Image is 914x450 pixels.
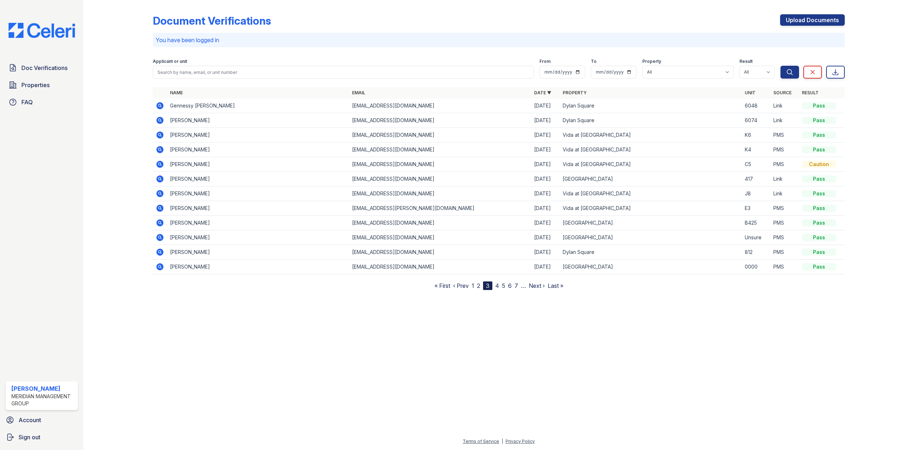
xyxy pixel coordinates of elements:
[560,113,742,128] td: Dylan Square
[560,245,742,260] td: Dylan Square
[11,393,75,407] div: Meridian Management Group
[472,282,474,289] a: 1
[560,216,742,230] td: [GEOGRAPHIC_DATA]
[435,282,450,289] a: « First
[591,59,597,64] label: To
[742,113,770,128] td: 6074
[780,14,845,26] a: Upload Documents
[802,205,836,212] div: Pass
[560,201,742,216] td: Vida at [GEOGRAPHIC_DATA]
[167,201,349,216] td: [PERSON_NAME]
[745,90,755,95] a: Unit
[560,99,742,113] td: Dylan Square
[531,230,560,245] td: [DATE]
[349,245,531,260] td: [EMAIL_ADDRESS][DOMAIN_NAME]
[167,230,349,245] td: [PERSON_NAME]
[167,157,349,172] td: [PERSON_NAME]
[742,172,770,186] td: 417
[770,216,799,230] td: PMS
[6,95,78,109] a: FAQ
[742,186,770,201] td: J8
[349,172,531,186] td: [EMAIL_ADDRESS][DOMAIN_NAME]
[531,245,560,260] td: [DATE]
[802,234,836,241] div: Pass
[560,230,742,245] td: [GEOGRAPHIC_DATA]
[477,282,480,289] a: 2
[563,90,587,95] a: Property
[770,186,799,201] td: Link
[167,142,349,157] td: [PERSON_NAME]
[349,113,531,128] td: [EMAIL_ADDRESS][DOMAIN_NAME]
[167,260,349,274] td: [PERSON_NAME]
[167,245,349,260] td: [PERSON_NAME]
[742,245,770,260] td: 812
[531,99,560,113] td: [DATE]
[560,142,742,157] td: Vida at [GEOGRAPHIC_DATA]
[349,216,531,230] td: [EMAIL_ADDRESS][DOMAIN_NAME]
[11,384,75,393] div: [PERSON_NAME]
[349,128,531,142] td: [EMAIL_ADDRESS][DOMAIN_NAME]
[560,157,742,172] td: Vida at [GEOGRAPHIC_DATA]
[802,175,836,182] div: Pass
[3,430,81,444] a: Sign out
[539,59,551,64] label: From
[531,216,560,230] td: [DATE]
[739,59,753,64] label: Result
[642,59,661,64] label: Property
[742,201,770,216] td: E3
[167,216,349,230] td: [PERSON_NAME]
[531,128,560,142] td: [DATE]
[153,59,187,64] label: Applicant or unit
[802,90,819,95] a: Result
[453,282,469,289] a: ‹ Prev
[802,146,836,153] div: Pass
[349,230,531,245] td: [EMAIL_ADDRESS][DOMAIN_NAME]
[531,172,560,186] td: [DATE]
[770,142,799,157] td: PMS
[742,157,770,172] td: C5
[153,14,271,27] div: Document Verifications
[167,172,349,186] td: [PERSON_NAME]
[352,90,365,95] a: Email
[531,201,560,216] td: [DATE]
[742,230,770,245] td: Unsure
[349,260,531,274] td: [EMAIL_ADDRESS][DOMAIN_NAME]
[560,172,742,186] td: [GEOGRAPHIC_DATA]
[463,439,499,444] a: Terms of Service
[349,157,531,172] td: [EMAIL_ADDRESS][DOMAIN_NAME]
[21,81,50,89] span: Properties
[19,433,40,441] span: Sign out
[560,186,742,201] td: Vida at [GEOGRAPHIC_DATA]
[506,439,535,444] a: Privacy Policy
[3,413,81,427] a: Account
[560,260,742,274] td: [GEOGRAPHIC_DATA]
[6,78,78,92] a: Properties
[167,186,349,201] td: [PERSON_NAME]
[770,113,799,128] td: Link
[770,99,799,113] td: Link
[770,157,799,172] td: PMS
[167,128,349,142] td: [PERSON_NAME]
[770,201,799,216] td: PMS
[802,190,836,197] div: Pass
[156,36,842,44] p: You have been logged in
[349,201,531,216] td: [EMAIL_ADDRESS][PERSON_NAME][DOMAIN_NAME]
[773,90,792,95] a: Source
[153,66,534,79] input: Search by name, email, or unit number
[742,142,770,157] td: K4
[802,102,836,109] div: Pass
[802,263,836,270] div: Pass
[521,281,526,290] span: …
[802,219,836,226] div: Pass
[502,282,505,289] a: 5
[770,172,799,186] td: Link
[534,90,551,95] a: Date ▼
[508,282,512,289] a: 6
[802,117,836,124] div: Pass
[21,98,33,106] span: FAQ
[742,128,770,142] td: K6
[802,249,836,256] div: Pass
[170,90,183,95] a: Name
[349,186,531,201] td: [EMAIL_ADDRESS][DOMAIN_NAME]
